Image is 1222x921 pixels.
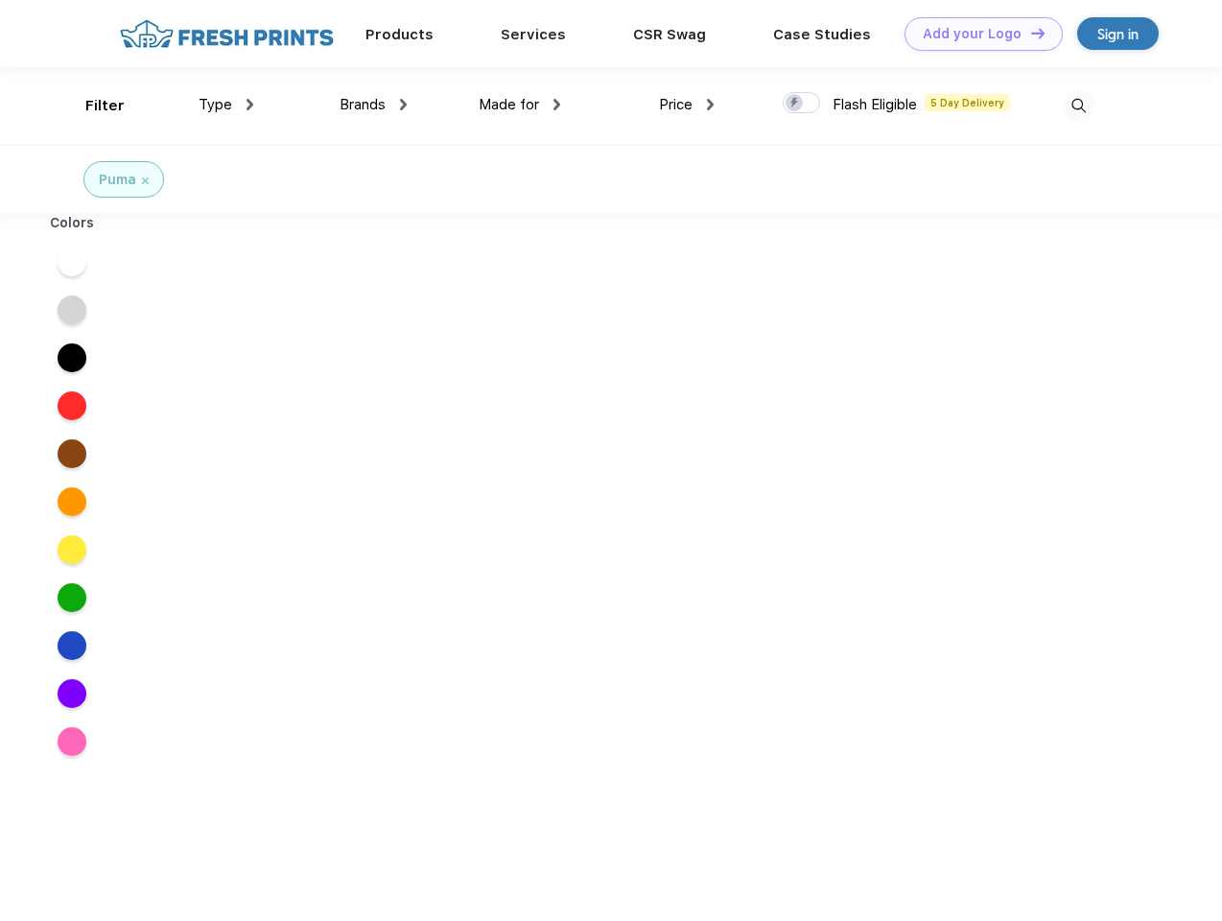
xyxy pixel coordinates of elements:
[400,99,407,110] img: dropdown.png
[479,96,539,113] span: Made for
[35,213,109,233] div: Colors
[633,26,706,43] a: CSR Swag
[365,26,434,43] a: Products
[199,96,232,113] span: Type
[923,26,1022,42] div: Add your Logo
[247,99,253,110] img: dropdown.png
[1097,23,1139,45] div: Sign in
[99,170,136,190] div: Puma
[501,26,566,43] a: Services
[925,94,1010,111] span: 5 Day Delivery
[707,99,714,110] img: dropdown.png
[1077,17,1159,50] a: Sign in
[340,96,386,113] span: Brands
[659,96,693,113] span: Price
[553,99,560,110] img: dropdown.png
[85,95,125,117] div: Filter
[114,17,340,51] img: fo%20logo%202.webp
[1063,90,1094,122] img: desktop_search.svg
[142,177,149,184] img: filter_cancel.svg
[833,96,917,113] span: Flash Eligible
[1031,28,1045,38] img: DT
